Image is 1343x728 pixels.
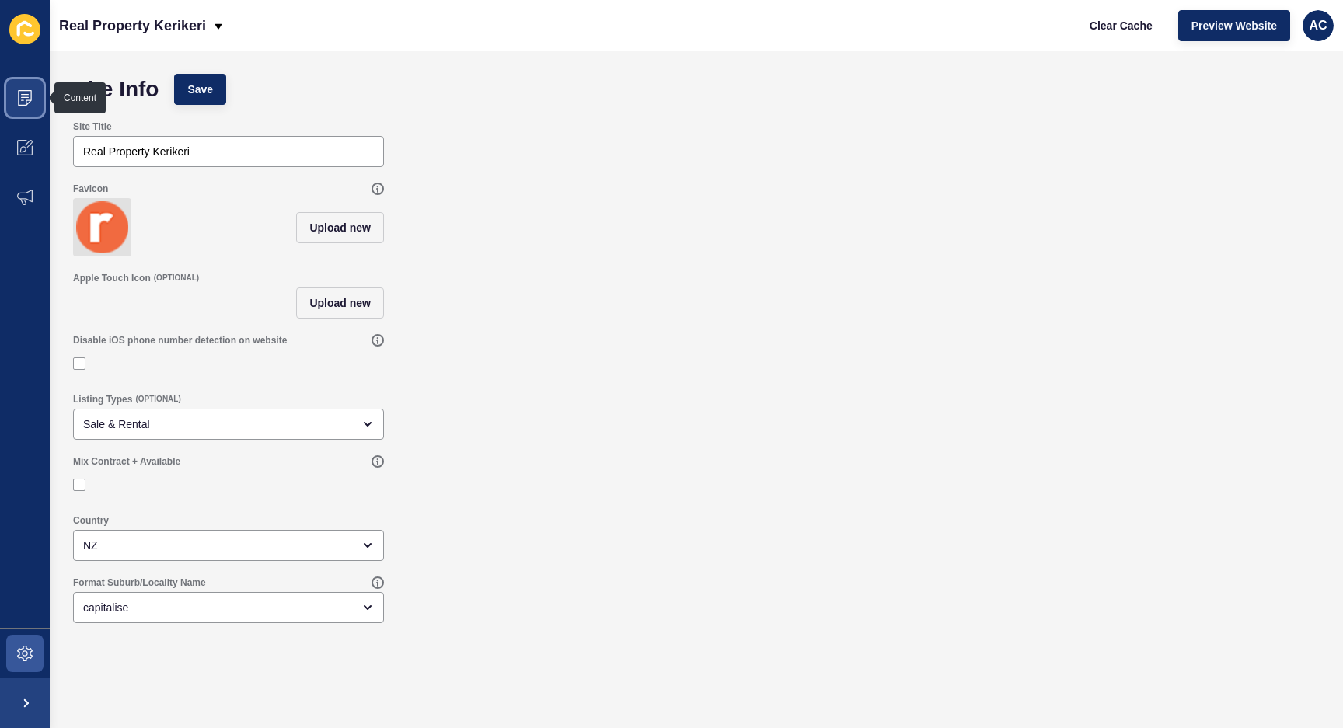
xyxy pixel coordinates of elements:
[135,394,180,405] span: (OPTIONAL)
[154,273,199,284] span: (OPTIONAL)
[73,393,132,406] label: Listing Types
[174,74,226,105] button: Save
[309,295,371,311] span: Upload new
[1309,18,1327,33] span: AC
[296,212,384,243] button: Upload new
[59,6,206,45] p: Real Property Kerikeri
[73,334,287,347] label: Disable iOS phone number detection on website
[1090,18,1153,33] span: Clear Cache
[73,455,180,468] label: Mix Contract + Available
[73,272,151,284] label: Apple Touch Icon
[1178,10,1290,41] button: Preview Website
[309,220,371,235] span: Upload new
[76,201,128,253] img: 5e7dc35add8f122cf4fc85360eace079.png
[73,514,109,527] label: Country
[296,287,384,319] button: Upload new
[73,120,112,133] label: Site Title
[73,530,384,561] div: open menu
[73,592,384,623] div: open menu
[1191,18,1277,33] span: Preview Website
[73,576,206,589] label: Format Suburb/Locality Name
[73,183,108,195] label: Favicon
[64,92,96,104] div: Content
[1076,10,1166,41] button: Clear Cache
[73,409,384,440] div: open menu
[73,82,159,97] h1: Site Info
[187,82,213,97] span: Save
